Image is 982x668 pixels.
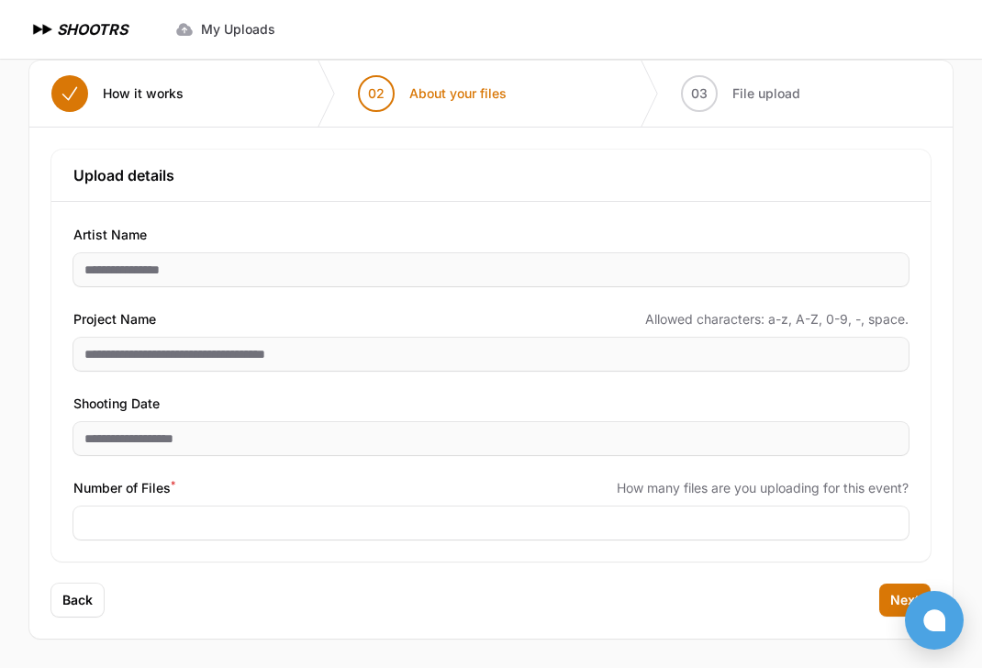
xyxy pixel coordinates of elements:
[29,61,206,127] button: How it works
[73,164,909,186] h3: Upload details
[905,591,964,650] button: Open chat window
[73,477,175,499] span: Number of Files
[103,84,184,103] span: How it works
[368,84,385,103] span: 02
[73,224,147,246] span: Artist Name
[29,18,57,40] img: SHOOTRS
[890,591,920,609] span: Next
[73,393,160,415] span: Shooting Date
[51,584,104,617] button: Back
[62,591,93,609] span: Back
[691,84,708,103] span: 03
[409,84,507,103] span: About your files
[659,61,822,127] button: 03 File upload
[73,308,156,330] span: Project Name
[645,310,909,328] span: Allowed characters: a-z, A-Z, 0-9, -, space.
[879,584,931,617] button: Next
[57,18,128,40] h1: SHOOTRS
[617,479,909,497] span: How many files are you uploading for this event?
[29,18,128,40] a: SHOOTRS SHOOTRS
[732,84,800,103] span: File upload
[201,20,275,39] span: My Uploads
[336,61,529,127] button: 02 About your files
[164,13,286,46] a: My Uploads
